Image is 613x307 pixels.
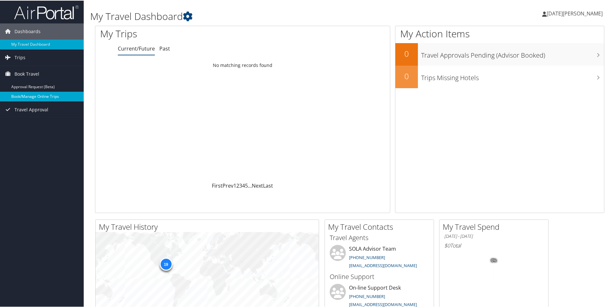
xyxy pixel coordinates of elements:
a: First [212,181,222,189]
img: airportal-logo.png [14,4,79,19]
h2: 0 [395,70,418,81]
span: Travel Approval [14,101,48,117]
h3: Travel Agents [330,233,429,242]
h3: Travel Approvals Pending (Advisor Booked) [421,47,604,59]
span: Book Travel [14,65,39,81]
tspan: 0% [491,258,496,262]
a: [PHONE_NUMBER] [349,254,385,260]
h2: My Travel Contacts [328,221,434,232]
span: $0 [444,241,450,248]
a: 2 [236,181,239,189]
a: 3 [239,181,242,189]
div: 19 [159,257,172,270]
li: SOLA Advisor Team [326,244,432,271]
td: No matching records found [95,59,390,70]
a: Past [159,44,170,51]
h3: Online Support [330,272,429,281]
span: … [248,181,252,189]
h6: Total [444,241,543,248]
h6: [DATE] - [DATE] [444,233,543,239]
h3: Trips Missing Hotels [421,70,604,82]
h2: My Travel History [99,221,319,232]
h2: 0 [395,48,418,59]
a: 0Trips Missing Hotels [395,65,604,88]
h1: My Travel Dashboard [90,9,436,23]
h1: My Action Items [395,26,604,40]
a: Current/Future [118,44,155,51]
a: [PHONE_NUMBER] [349,293,385,299]
span: [DATE][PERSON_NAME] [547,9,603,16]
h2: My Travel Spend [443,221,548,232]
a: Prev [222,181,233,189]
a: 0Travel Approvals Pending (Advisor Booked) [395,42,604,65]
a: [DATE][PERSON_NAME] [542,3,609,23]
span: Trips [14,49,25,65]
a: 1 [233,181,236,189]
a: Last [263,181,273,189]
h1: My Trips [100,26,262,40]
a: 4 [242,181,245,189]
a: Next [252,181,263,189]
a: [EMAIL_ADDRESS][DOMAIN_NAME] [349,301,417,307]
span: Dashboards [14,23,41,39]
a: 5 [245,181,248,189]
a: [EMAIL_ADDRESS][DOMAIN_NAME] [349,262,417,268]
